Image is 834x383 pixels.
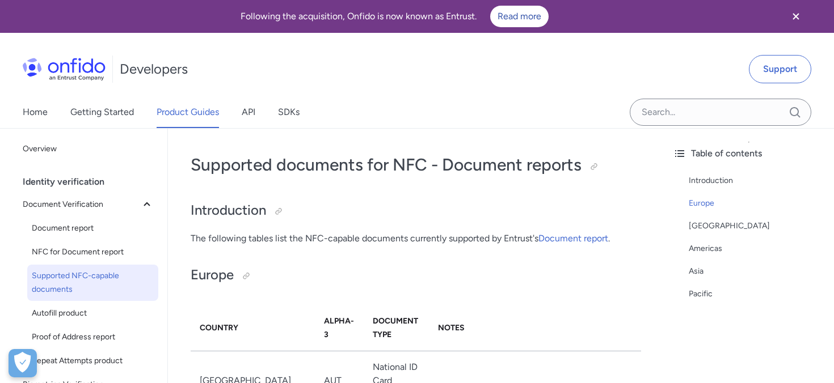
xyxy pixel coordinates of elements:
[32,222,154,235] span: Document report
[32,354,154,368] span: Repeat Attempts product
[689,219,825,233] a: [GEOGRAPHIC_DATA]
[689,265,825,278] a: Asia
[278,96,300,128] a: SDKs
[191,201,641,220] h2: Introduction
[538,233,608,244] a: Document report
[775,2,817,31] button: Close banner
[23,171,163,193] div: Identity verification
[120,60,188,78] h1: Developers
[490,6,549,27] a: Read more
[324,316,354,339] strong: Alpha-3
[9,349,37,377] div: Cookie Preferences
[18,138,158,160] a: Overview
[27,241,158,263] a: NFC for Document report
[191,266,641,285] h2: Europe
[27,350,158,372] a: Repeat Attempts product
[191,154,641,176] h1: Supported documents for NFC - Document reports
[673,147,825,160] div: Table of contents
[689,242,825,256] a: Americas
[27,265,158,301] a: Supported NFC-capable documents
[23,96,48,128] a: Home
[27,326,158,348] a: Proof of Address report
[27,217,158,240] a: Document report
[23,58,106,80] img: Onfido Logo
[191,232,641,245] p: The following tables list the NFC-capable documents currently supported by Entrust's .
[689,287,825,301] a: Pacific
[70,96,134,128] a: Getting Started
[630,99,811,126] input: Onfido search input field
[32,269,154,296] span: Supported NFC-capable documents
[689,197,825,210] a: Europe
[789,10,803,23] svg: Close banner
[9,349,37,377] button: Open Preferences
[32,330,154,344] span: Proof of Address report
[689,174,825,188] a: Introduction
[200,323,238,333] strong: Country
[32,307,154,320] span: Autofill product
[27,302,158,325] a: Autofill product
[157,96,219,128] a: Product Guides
[14,6,775,27] div: Following the acquisition, Onfido is now known as Entrust.
[23,198,140,211] span: Document Verification
[32,245,154,259] span: NFC for Document report
[242,96,255,128] a: API
[23,142,154,156] span: Overview
[749,55,811,83] a: Support
[373,316,418,339] strong: Document Type
[438,323,465,333] strong: Notes
[18,193,158,216] button: Document Verification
